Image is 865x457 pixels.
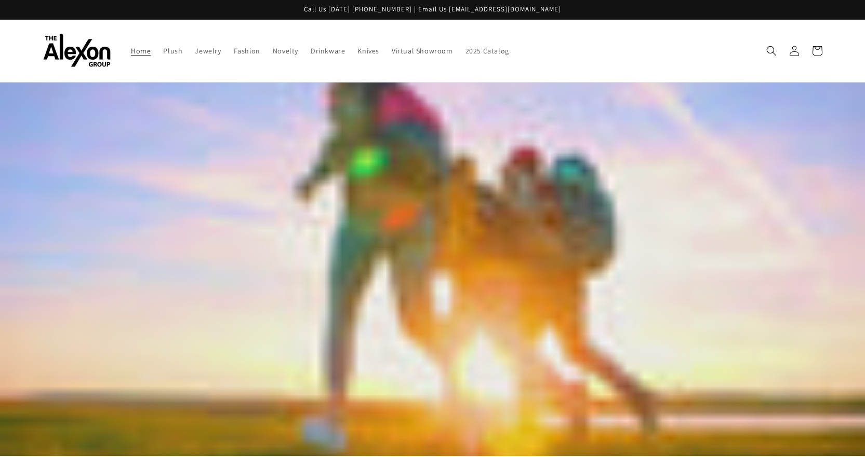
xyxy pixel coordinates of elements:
a: Knives [351,40,385,62]
img: The Alexon Group [43,34,111,67]
a: Drinkware [304,40,351,62]
span: Virtual Showroom [392,46,453,56]
a: Plush [157,40,189,62]
summary: Search [760,39,783,62]
a: Novelty [267,40,304,62]
span: Novelty [273,46,298,56]
a: Fashion [228,40,267,62]
a: Home [125,40,157,62]
span: Fashion [234,46,260,56]
span: Home [131,46,151,56]
a: Virtual Showroom [385,40,459,62]
span: Drinkware [311,46,345,56]
a: Jewelry [189,40,227,62]
span: Plush [163,46,182,56]
span: 2025 Catalog [465,46,509,56]
span: Jewelry [195,46,221,56]
a: 2025 Catalog [459,40,515,62]
span: Knives [357,46,379,56]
